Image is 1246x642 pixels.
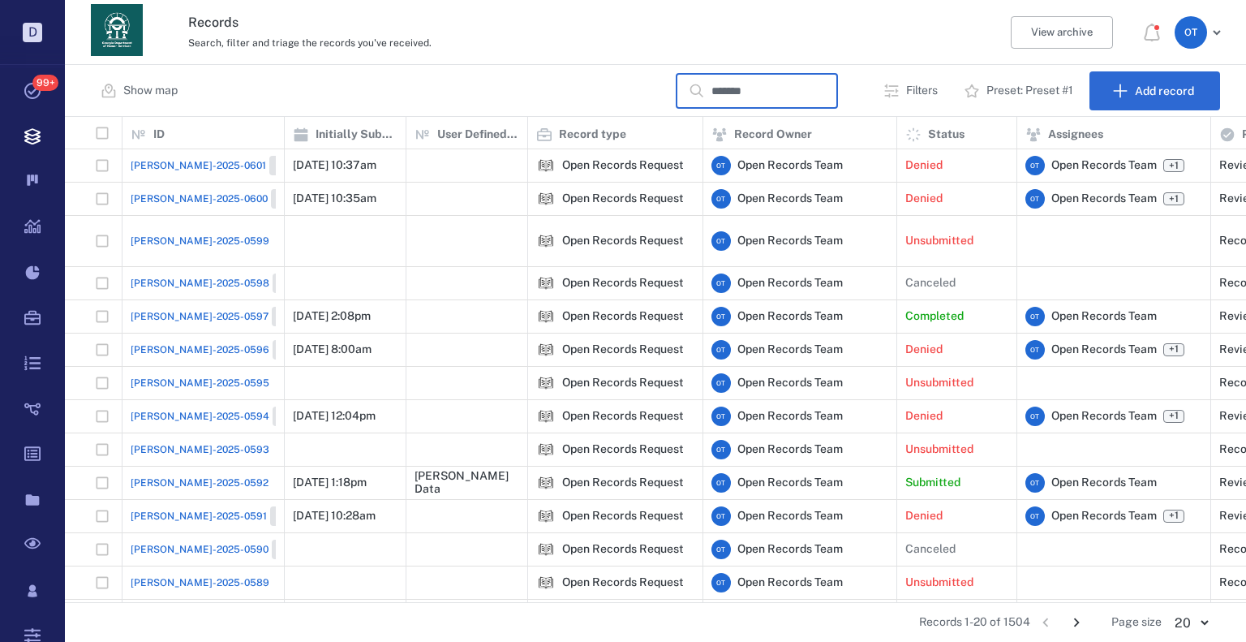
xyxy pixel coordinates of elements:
div: Open Records Request [562,476,684,489]
span: Open Records Team [737,575,843,591]
div: Open Records Request [562,159,684,171]
a: [PERSON_NAME]-2025-0601Closed [131,156,314,175]
p: [DATE] 12:04pm [293,408,376,424]
div: O T [711,274,731,293]
img: icon Open Records Request [536,473,556,493]
a: [PERSON_NAME]-2025-0594 [131,407,317,426]
p: Submitted [905,475,960,491]
nav: pagination navigation [1030,610,1092,636]
div: O T [1025,506,1045,526]
span: [PERSON_NAME]-2025-0598 [131,276,269,291]
span: Open Records Team [737,475,843,491]
div: O T [711,373,731,393]
span: Open Records Team [1051,342,1157,358]
div: O T [711,407,731,426]
img: icon Open Records Request [536,231,556,251]
span: Open Records Team [1051,308,1157,325]
div: O T [1025,473,1045,493]
span: +1 [1166,509,1182,523]
p: Record Owner [734,127,812,143]
button: View archive [1011,16,1113,49]
p: User Defined ID [437,127,519,143]
div: O T [1175,16,1207,49]
span: Open Records Team [737,275,843,291]
p: Denied [905,157,943,174]
a: [PERSON_NAME]-2025-0593 [131,442,269,457]
div: [PERSON_NAME] Data [415,470,519,495]
p: [DATE] 10:35am [293,191,376,207]
div: Open Records Request [562,377,684,389]
div: Open Records Request [562,543,684,555]
button: OT [1175,16,1227,49]
p: Unsubmitted [905,233,973,249]
span: [PERSON_NAME]-2025-0590 [131,542,269,557]
div: O T [711,506,731,526]
button: Filters [874,71,951,110]
span: Open Records Team [737,541,843,558]
p: Status [928,127,965,143]
span: Open Records Team [1051,191,1157,207]
div: Open Records Request [536,440,556,459]
div: Open Records Request [536,189,556,209]
p: [DATE] 8:00am [293,342,372,358]
div: Open Records Request [536,573,556,592]
button: Preset: Preset #1 [954,71,1086,110]
div: Open Records Request [536,231,556,251]
img: Georgia Department of Human Services logo [91,4,143,56]
div: O T [711,156,731,175]
p: Preset: Preset #1 [986,83,1073,99]
div: O T [1025,156,1045,175]
span: Closed [273,159,311,173]
span: +1 [1166,192,1182,206]
div: Open Records Request [536,540,556,559]
p: Unsubmitted [905,442,973,458]
span: Page size [1111,614,1162,631]
div: O T [711,231,731,251]
div: Open Records Request [562,343,684,355]
a: [PERSON_NAME]-2025-0599 [131,234,269,248]
span: Open Records Team [1051,475,1157,491]
div: O T [1025,307,1045,326]
div: Open Records Request [536,473,556,493]
img: icon Open Records Request [536,373,556,393]
span: [PERSON_NAME]-2025-0596 [131,343,269,357]
span: Closed [275,309,313,323]
span: +1 [1163,510,1184,523]
div: Open Records Request [536,506,556,526]
div: Open Records Request [562,576,684,588]
span: Open Records Team [1051,157,1157,174]
span: Closed [275,542,313,556]
p: Denied [905,508,943,524]
div: O T [711,540,731,559]
img: icon Open Records Request [536,340,556,360]
a: [PERSON_NAME]-2025-0595 [131,376,269,390]
p: Unsubmitted [905,575,973,591]
div: Open Records Request [562,192,684,205]
p: [DATE] 10:37am [293,157,376,174]
button: Show map [91,71,191,110]
span: +1 [1163,159,1184,172]
img: icon Open Records Request [536,156,556,175]
p: Filters [906,83,938,99]
img: icon Open Records Request [536,440,556,459]
span: [PERSON_NAME]-2025-0600 [131,192,268,206]
span: Open Records Team [737,308,843,325]
p: [DATE] 2:08pm [293,308,371,325]
p: ID [153,127,165,143]
a: [PERSON_NAME]-2025-0592 [131,476,269,490]
p: Denied [905,342,943,358]
div: Open Records Request [536,307,556,326]
div: Open Records Request [536,373,556,393]
div: O T [711,189,731,209]
div: 20 [1162,614,1220,632]
span: [PERSON_NAME]-2025-0594 [131,409,269,424]
div: O T [1025,189,1045,209]
div: Open Records Request [536,340,556,360]
a: [PERSON_NAME]-2025-0598 [131,274,317,293]
p: D [23,23,42,42]
div: Open Records Request [562,310,684,322]
div: O T [711,573,731,592]
div: O T [1025,407,1045,426]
